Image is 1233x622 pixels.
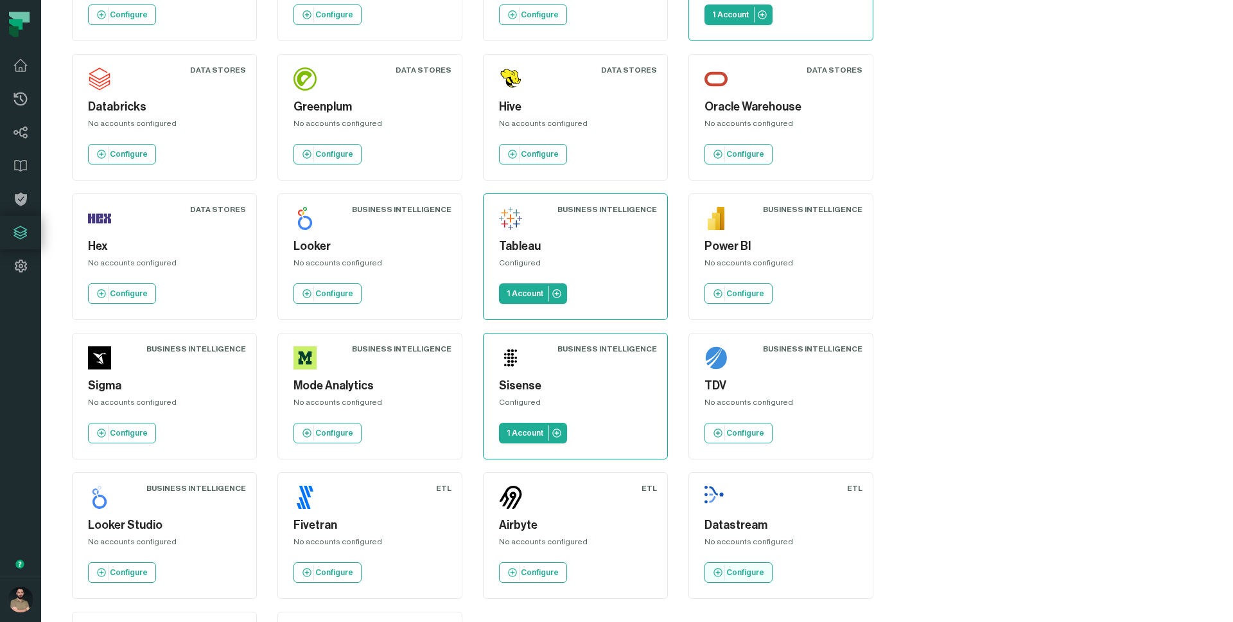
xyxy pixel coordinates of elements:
[110,149,148,159] p: Configure
[847,483,862,493] div: ETL
[315,289,353,299] p: Configure
[704,4,773,25] a: 1 Account
[88,486,111,509] img: Looker Studio
[293,346,317,369] img: Mode Analytics
[499,98,652,116] h5: Hive
[110,10,148,20] p: Configure
[88,562,156,583] a: Configure
[507,289,543,299] p: 1 Account
[704,283,773,304] a: Configure
[704,562,773,583] a: Configure
[110,289,148,299] p: Configure
[293,486,317,509] img: Fivetran
[315,428,353,438] p: Configure
[557,344,657,354] div: Business Intelligence
[88,517,241,534] h5: Looker Studio
[601,65,657,75] div: Data Stores
[293,397,446,413] div: No accounts configured
[88,258,241,273] div: No accounts configured
[704,346,728,369] img: TDV
[146,344,246,354] div: Business Intelligence
[704,98,857,116] h5: Oracle Warehouse
[499,283,567,304] a: 1 Account
[293,517,446,534] h5: Fivetran
[293,4,362,25] a: Configure
[315,10,353,20] p: Configure
[726,567,764,578] p: Configure
[8,587,33,612] img: avatar of Norayr Gevorgyan
[704,67,728,91] img: Oracle Warehouse
[726,289,764,299] p: Configure
[110,428,148,438] p: Configure
[499,144,567,164] a: Configure
[293,537,446,552] div: No accounts configured
[712,10,749,20] p: 1 Account
[521,10,559,20] p: Configure
[293,283,362,304] a: Configure
[293,98,446,116] h5: Greenplum
[88,397,241,413] div: No accounts configured
[704,144,773,164] a: Configure
[88,537,241,552] div: No accounts configured
[499,4,567,25] a: Configure
[293,562,362,583] a: Configure
[704,537,857,552] div: No accounts configured
[763,204,862,215] div: Business Intelligence
[704,423,773,443] a: Configure
[293,377,446,395] h5: Mode Analytics
[14,558,26,570] div: Tooltip anchor
[88,423,156,443] a: Configure
[293,67,317,91] img: Greenplum
[293,118,446,134] div: No accounts configured
[88,207,111,230] img: Hex
[704,517,857,534] h5: Datastream
[521,149,559,159] p: Configure
[557,204,657,215] div: Business Intelligence
[704,397,857,413] div: No accounts configured
[293,423,362,443] a: Configure
[763,344,862,354] div: Business Intelligence
[499,486,522,509] img: Airbyte
[807,65,862,75] div: Data Stores
[293,144,362,164] a: Configure
[315,149,353,159] p: Configure
[436,483,451,493] div: ETL
[726,149,764,159] p: Configure
[499,517,652,534] h5: Airbyte
[499,346,522,369] img: Sisense
[499,238,652,255] h5: Tableau
[499,118,652,134] div: No accounts configured
[704,118,857,134] div: No accounts configured
[499,67,522,91] img: Hive
[704,486,728,509] img: Datastream
[352,344,451,354] div: Business Intelligence
[521,567,559,578] p: Configure
[704,207,728,230] img: Power BI
[499,258,652,273] div: Configured
[190,204,246,215] div: Data Stores
[88,98,241,116] h5: Databricks
[88,377,241,395] h5: Sigma
[293,207,317,230] img: Looker
[396,65,451,75] div: Data Stores
[88,346,111,369] img: Sigma
[499,562,567,583] a: Configure
[726,428,764,438] p: Configure
[88,283,156,304] a: Configure
[146,483,246,493] div: Business Intelligence
[642,483,657,493] div: ETL
[315,567,353,578] p: Configure
[507,428,543,438] p: 1 Account
[293,238,446,255] h5: Looker
[293,258,446,273] div: No accounts configured
[499,537,652,552] div: No accounts configured
[88,4,156,25] a: Configure
[704,238,857,255] h5: Power BI
[499,377,652,395] h5: Sisense
[499,423,567,443] a: 1 Account
[88,67,111,91] img: Databricks
[704,258,857,273] div: No accounts configured
[88,118,241,134] div: No accounts configured
[88,144,156,164] a: Configure
[352,204,451,215] div: Business Intelligence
